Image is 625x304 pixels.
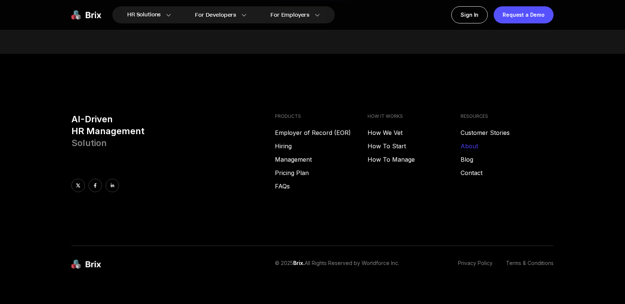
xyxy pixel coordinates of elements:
[461,128,554,137] a: Customer Stories
[275,128,368,137] a: Employer of Record (EOR)
[71,113,269,149] h3: AI-Driven HR Management
[458,259,493,269] a: Privacy Policy
[71,259,101,269] img: brix
[368,113,461,119] h4: HOW IT WORKS
[275,113,368,119] h4: PRODUCTS
[270,11,310,19] span: For Employers
[275,142,368,151] a: Hiring
[195,11,236,19] span: For Developers
[293,260,305,266] span: Brix.
[461,142,554,151] a: About
[127,9,161,21] span: HR Solutions
[275,259,399,269] p: © 2025 All Rights Reserved by Worldforce Inc.
[368,128,461,137] a: How We Vet
[275,182,368,191] a: FAQs
[275,155,368,164] a: Management
[506,259,554,269] a: Terms & Conditions
[275,168,368,177] a: Pricing Plan
[71,138,107,148] span: Solution
[451,6,488,23] a: Sign In
[368,155,461,164] a: How To Manage
[461,155,554,164] a: Blog
[461,168,554,177] a: Contact
[461,113,554,119] h4: RESOURCES
[368,142,461,151] a: How To Start
[494,6,554,23] a: Request a Demo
